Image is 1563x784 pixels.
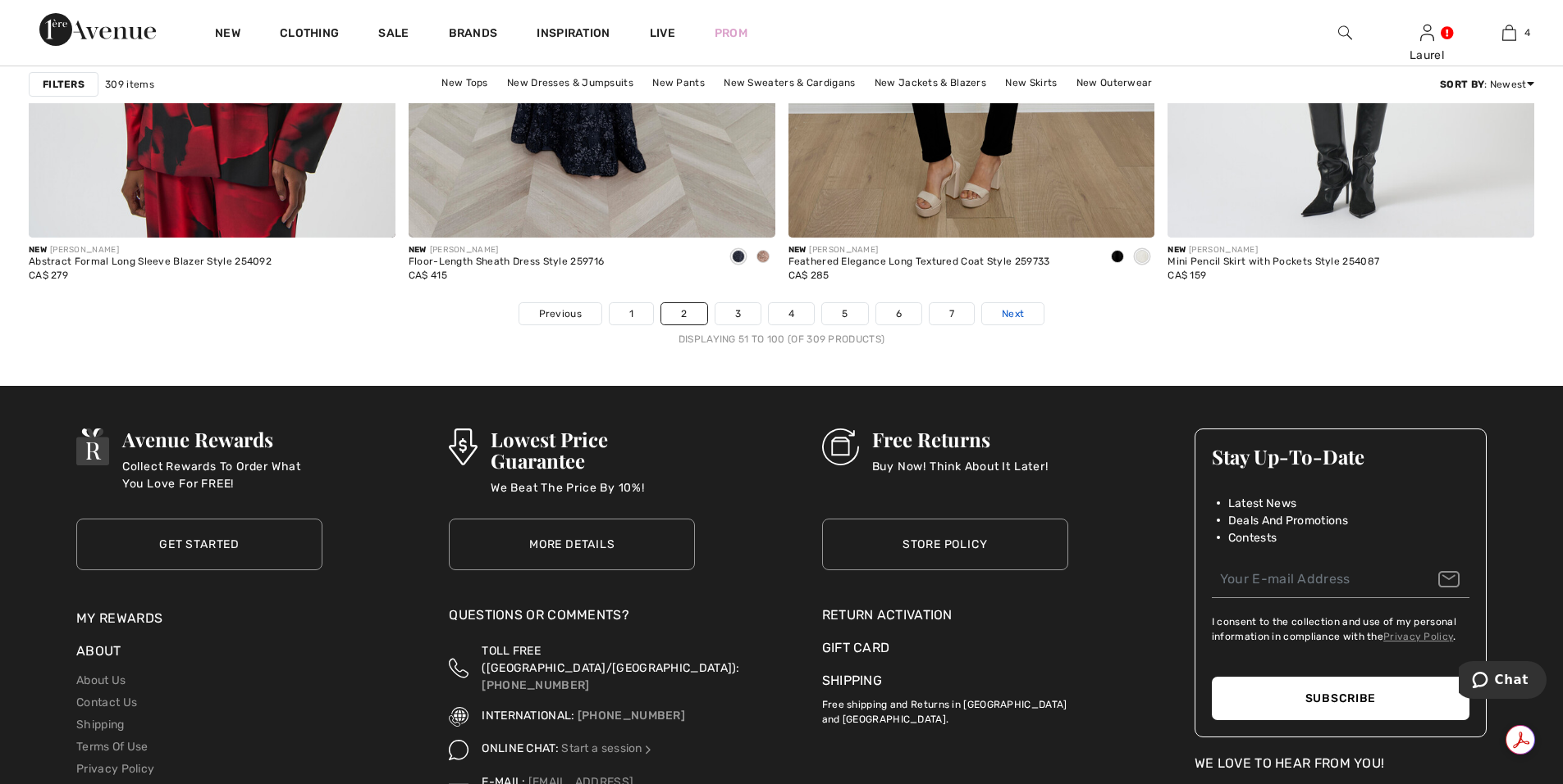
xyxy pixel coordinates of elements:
a: New Outerwear [1068,72,1161,93]
a: Store Policy [822,519,1068,570]
a: New Dresses & Jumpsuits [499,72,642,93]
span: Inspiration [537,26,610,43]
span: 309 items [105,77,154,92]
a: More Details [449,519,695,570]
span: TOLL FREE ([GEOGRAPHIC_DATA]/[GEOGRAPHIC_DATA]): [482,644,739,675]
span: Next [1002,306,1024,321]
span: CA$ 285 [788,270,829,281]
span: Previous [539,306,582,321]
img: search the website [1338,23,1352,43]
div: : Newest [1440,77,1534,92]
a: Start a session [561,741,654,755]
span: Deals And Promotions [1228,512,1348,529]
div: Navy [726,244,751,271]
button: Subscribe [1212,677,1469,720]
div: Abstract Formal Long Sleeve Blazer Style 254092 [29,256,272,268]
a: Gift Card [822,638,1068,658]
img: Avenue Rewards [76,428,109,465]
div: Black [1105,244,1130,271]
div: About [76,641,322,669]
span: New [29,245,47,255]
span: New [1168,245,1186,255]
p: We Beat The Price By 10%! [491,479,696,512]
a: New Jackets & Blazers [866,72,994,93]
p: Buy Now! Think About It Later! [872,458,1049,491]
a: About Us [76,673,126,687]
span: 4 [1524,25,1530,40]
a: Privacy Policy [76,762,154,776]
a: [PHONE_NUMBER] [482,678,589,692]
a: Contact Us [76,696,137,709]
a: 6 [876,303,921,324]
a: Brands [449,26,498,43]
a: [PHONE_NUMBER] [578,709,685,723]
img: Toll Free (Canada/US) [449,642,468,694]
a: 2 [661,303,706,324]
h3: Free Returns [872,428,1049,450]
a: My Rewards [76,610,162,626]
div: Floor-Length Sheath Dress Style 259716 [409,256,604,268]
span: INTERNATIONAL: [482,709,574,723]
a: New Tops [433,72,496,93]
div: Vanilla [1130,244,1154,271]
a: 1 [610,303,653,324]
a: Sign In [1420,25,1434,40]
a: New Sweaters & Cardigans [715,72,863,93]
div: Laurel [1387,47,1467,64]
span: Latest News [1228,495,1296,512]
img: Lowest Price Guarantee [449,428,477,465]
div: Blush [751,244,775,271]
img: My Bag [1502,23,1516,43]
p: Free shipping and Returns in [GEOGRAPHIC_DATA] and [GEOGRAPHIC_DATA]. [822,691,1068,727]
a: Live [650,25,675,42]
a: New [215,26,240,43]
div: [PERSON_NAME] [1168,244,1379,256]
nav: Page navigation [29,302,1534,347]
img: Online Chat [642,744,654,755]
a: Prom [715,25,747,42]
a: Sale [378,26,409,43]
a: 4 [769,303,814,324]
div: [PERSON_NAME] [29,244,272,256]
img: 1ère Avenue [39,13,156,46]
div: Questions or Comments? [449,605,695,633]
div: We Love To Hear From You! [1195,754,1487,773]
a: Shipping [76,718,124,732]
img: Online Chat [449,740,468,759]
h3: Lowest Price Guarantee [491,428,696,471]
div: [PERSON_NAME] [409,244,604,256]
a: 5 [822,303,867,324]
span: Contests [1228,529,1277,546]
div: Displaying 51 to 100 (of 309 products) [29,332,1534,347]
a: Get Started [76,519,322,570]
a: 7 [930,303,974,324]
a: Return Activation [822,605,1068,625]
a: Privacy Policy [1383,631,1453,642]
a: New Pants [644,72,713,93]
div: Mini Pencil Skirt with Pockets Style 254087 [1168,256,1379,268]
iframe: Opens a widget where you can chat to one of our agents [1459,661,1547,702]
div: Feathered Elegance Long Textured Coat Style 259733 [788,256,1050,268]
h3: Avenue Rewards [122,428,322,450]
p: Collect Rewards To Order What You Love For FREE! [122,458,322,491]
span: CA$ 279 [29,270,68,281]
img: My Info [1420,23,1434,43]
span: CA$ 159 [1168,270,1206,281]
h3: Stay Up-To-Date [1212,446,1469,467]
a: New Skirts [997,72,1065,93]
a: 3 [715,303,761,324]
a: Clothing [280,26,339,43]
div: [PERSON_NAME] [788,244,1050,256]
span: New [788,245,807,255]
span: New [409,245,427,255]
strong: Filters [43,77,85,92]
img: Free Returns [822,428,859,465]
a: Next [982,303,1044,324]
a: Previous [519,303,601,324]
a: 4 [1469,23,1549,43]
label: I consent to the collection and use of my personal information in compliance with the . [1212,614,1469,644]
